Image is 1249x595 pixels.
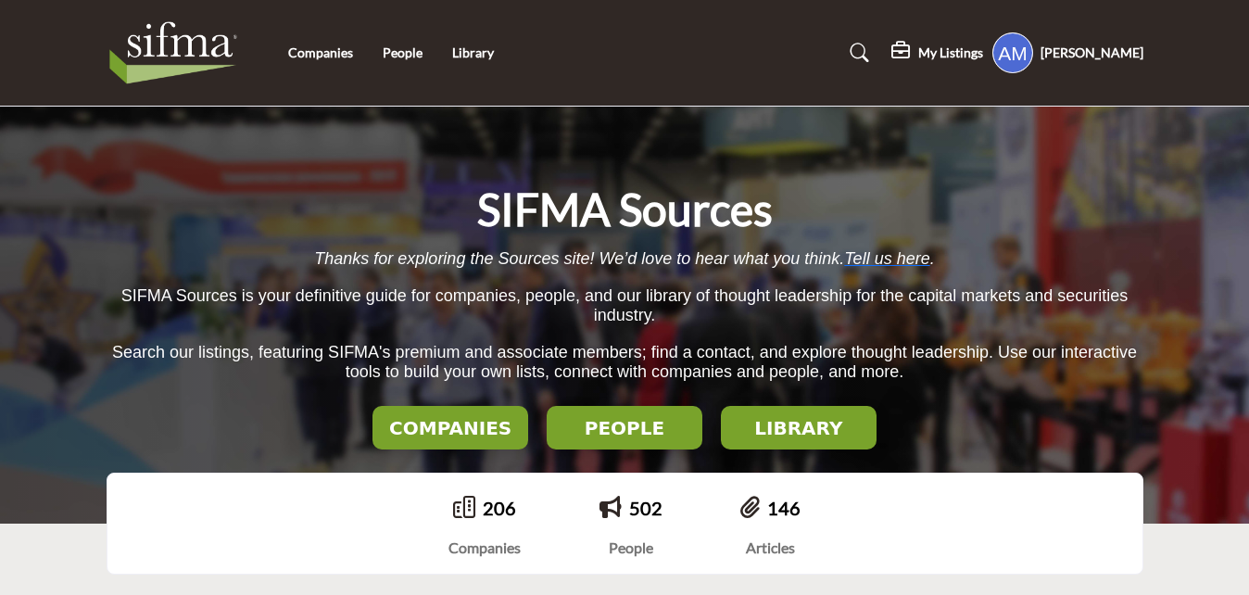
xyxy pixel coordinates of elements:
[740,537,801,559] div: Articles
[107,16,250,90] img: Site Logo
[891,42,983,64] div: My Listings
[378,417,523,439] h2: COMPANIES
[452,44,494,60] a: Library
[483,497,516,519] a: 206
[767,497,801,519] a: 146
[448,537,521,559] div: Companies
[918,44,983,61] h5: My Listings
[832,38,881,68] a: Search
[844,249,929,268] a: Tell us here
[1041,44,1143,62] h5: [PERSON_NAME]
[477,181,773,238] h1: SIFMA Sources
[552,417,697,439] h2: PEOPLE
[599,537,662,559] div: People
[288,44,353,60] a: Companies
[547,406,702,449] button: PEOPLE
[726,417,871,439] h2: LIBRARY
[721,406,877,449] button: LIBRARY
[383,44,423,60] a: People
[992,32,1033,73] button: Show hide supplier dropdown
[121,286,1129,324] span: SIFMA Sources is your definitive guide for companies, people, and our library of thought leadersh...
[629,497,662,519] a: 502
[112,343,1137,381] span: Search our listings, featuring SIFMA's premium and associate members; find a contact, and explore...
[372,406,528,449] button: COMPANIES
[314,249,934,268] span: Thanks for exploring the Sources site! We’d love to hear what you think. .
